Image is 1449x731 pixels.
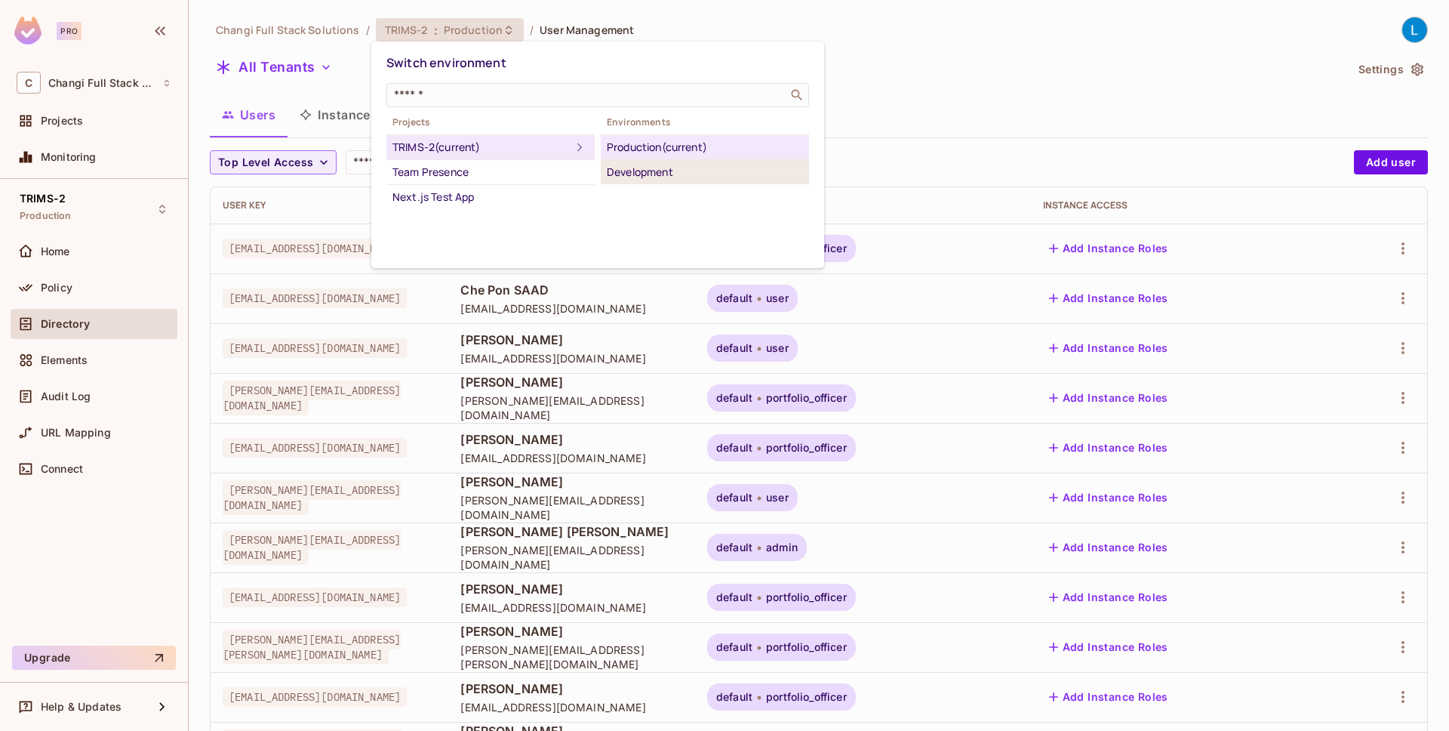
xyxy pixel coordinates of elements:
[392,188,589,206] div: Next.js Test App
[607,163,803,181] div: Development
[392,138,571,156] div: TRIMS-2 (current)
[601,116,809,128] span: Environments
[386,54,506,71] span: Switch environment
[386,116,595,128] span: Projects
[607,138,803,156] div: Production (current)
[392,163,589,181] div: Team Presence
